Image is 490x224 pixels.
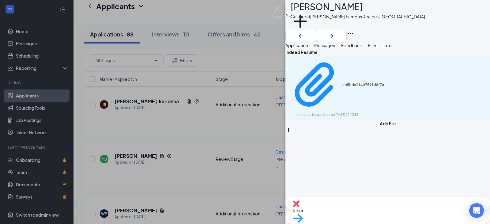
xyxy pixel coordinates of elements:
[285,30,316,42] button: ArrowLeftNew
[296,112,388,117] div: Uploaded by applicant on [DATE] 22:43:55
[289,58,342,112] svg: Paperclip
[285,12,291,18] div: NL
[342,82,388,87] div: ab5bda114b7591d8f7a933b6577991d0.pdf
[368,43,377,48] span: Files
[314,43,335,48] span: Messages
[291,13,425,20] div: Cashier at [PERSON_NAME] Famous Recipe - [GEOGRAPHIC_DATA]
[293,208,306,213] span: Reject
[285,127,292,133] svg: Plus
[291,12,310,31] svg: Plus
[383,43,392,48] span: Info
[347,30,354,37] svg: Ellipses
[341,43,362,48] span: Feedback
[285,120,490,133] button: Add FilePlus
[285,43,308,48] span: Application
[328,32,335,40] svg: ArrowRight
[291,12,310,38] button: PlusAdd a tag
[297,32,304,40] svg: ArrowLeftNew
[285,49,490,55] div: Indeed Resume
[289,58,388,117] a: Paperclipab5bda114b7591d8f7a933b6577991d0.pdfUploaded by applicant on [DATE] 22:43:55
[469,203,484,218] div: Open Intercom Messenger
[316,30,347,42] button: ArrowRight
